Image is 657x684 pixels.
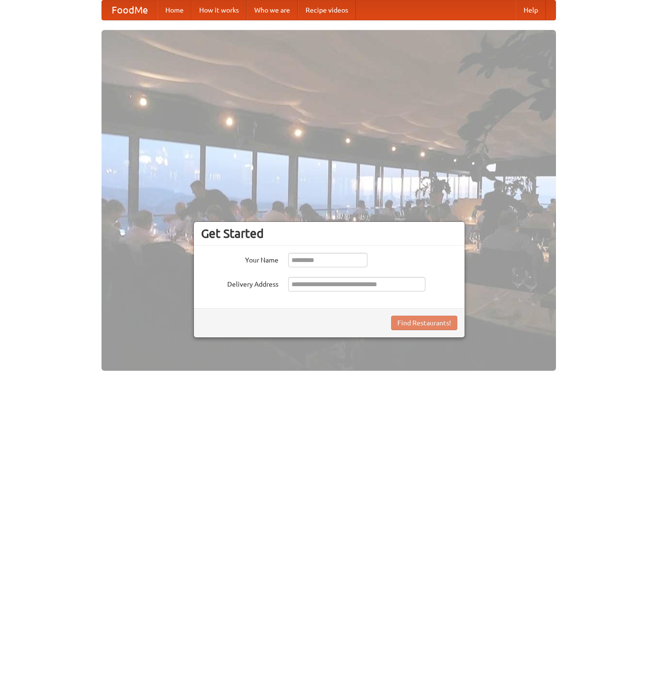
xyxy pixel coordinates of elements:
[191,0,247,20] a: How it works
[516,0,546,20] a: Help
[102,0,158,20] a: FoodMe
[391,316,457,330] button: Find Restaurants!
[298,0,356,20] a: Recipe videos
[201,226,457,241] h3: Get Started
[201,277,278,289] label: Delivery Address
[247,0,298,20] a: Who we are
[158,0,191,20] a: Home
[201,253,278,265] label: Your Name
